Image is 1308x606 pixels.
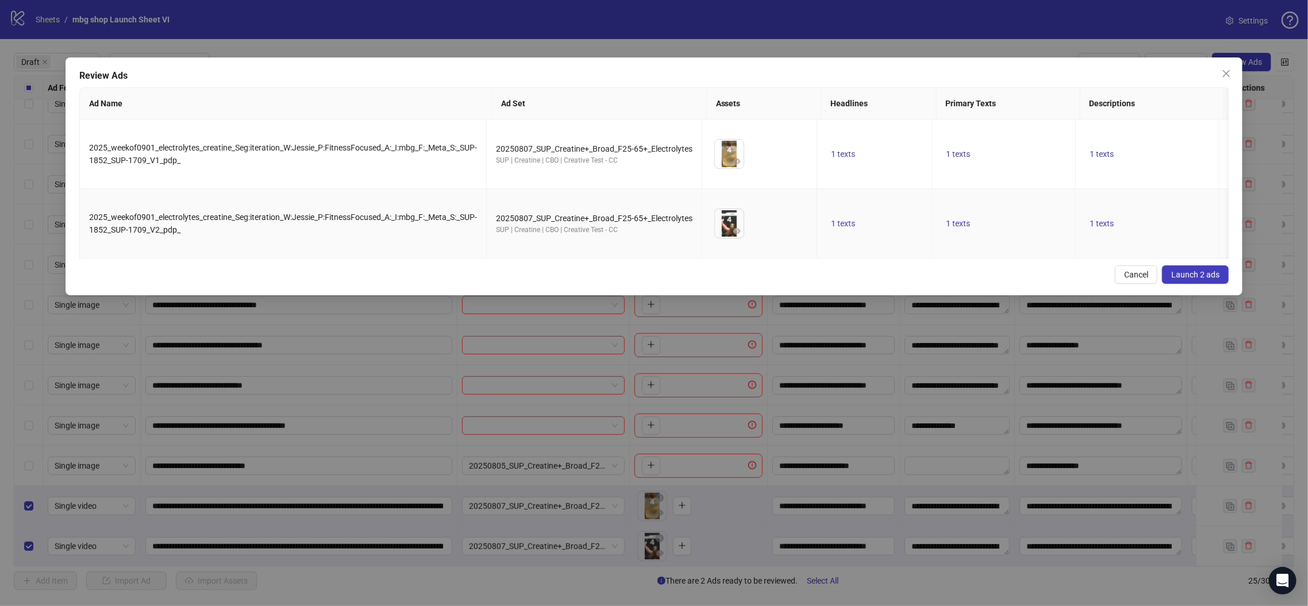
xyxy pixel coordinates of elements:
[1085,147,1118,161] button: 1 texts
[715,140,744,168] img: Asset 1
[1090,219,1114,228] span: 1 texts
[1080,88,1224,119] th: Descriptions
[946,219,970,228] span: 1 texts
[821,88,936,119] th: Headlines
[89,143,477,165] span: 2025_weekof0901_electrolytes_creatine_Seg:iteration_W:Jessie_P:FitnessFocused_A:_I:mbg_F:_Meta_S:...
[1090,149,1114,159] span: 1 texts
[826,217,860,230] button: 1 texts
[936,88,1080,119] th: Primary Texts
[831,219,855,228] span: 1 texts
[1171,270,1219,279] span: Launch 2 ads
[1115,265,1157,284] button: Cancel
[730,224,744,238] button: Preview
[941,147,975,161] button: 1 texts
[1124,270,1148,279] span: Cancel
[80,88,492,119] th: Ad Name
[496,155,693,166] div: SUP | Creatine | CBO | Creative Test - CC
[79,69,1229,83] div: Review Ads
[1217,64,1236,83] button: Close
[496,225,693,236] div: SUP | Creatine | CBO | Creative Test - CC
[826,147,860,161] button: 1 texts
[831,149,855,159] span: 1 texts
[1085,217,1118,230] button: 1 texts
[706,88,821,119] th: Assets
[89,213,477,234] span: 2025_weekof0901_electrolytes_creatine_Seg:iteration_W:Jessie_P:FitnessFocused_A:_I:mbg_F:_Meta_S:...
[733,227,741,235] span: eye
[730,155,744,168] button: Preview
[1222,69,1231,78] span: close
[715,209,744,238] img: Asset 1
[496,142,693,155] div: 20250807_SUP_Creatine+_Broad_F25-65+_Electrolytes
[492,88,707,119] th: Ad Set
[941,217,975,230] button: 1 texts
[1162,265,1229,284] button: Launch 2 ads
[946,149,970,159] span: 1 texts
[733,157,741,165] span: eye
[496,212,693,225] div: 20250807_SUP_Creatine+_Broad_F25-65+_Electrolytes
[1269,567,1297,595] div: Open Intercom Messenger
